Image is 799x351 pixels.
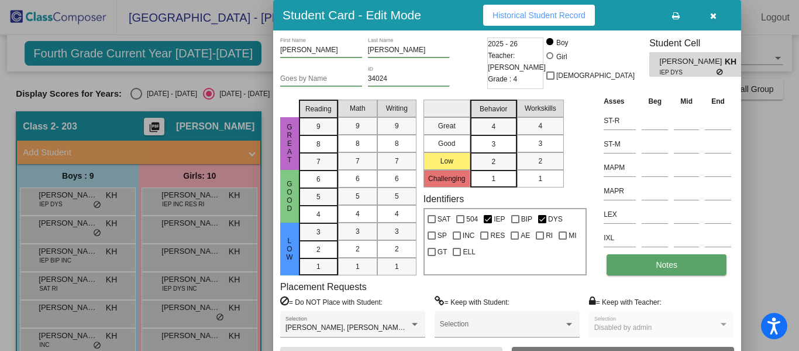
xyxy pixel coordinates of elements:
span: 1 [395,261,399,272]
span: 7 [356,156,360,166]
th: End [702,95,734,108]
span: Disabled by admin [594,323,652,332]
span: Notes [656,260,677,270]
label: Placement Requests [280,281,367,292]
h3: Student Cell [649,38,751,49]
label: = Do NOT Place with Student: [280,296,383,308]
span: 1 [538,173,542,184]
span: Great [284,123,295,164]
th: Beg [639,95,671,108]
span: Behavior [480,104,507,114]
span: 4 [316,209,321,220]
div: Boy [556,38,569,48]
div: Girl [556,52,567,62]
span: 2 [356,244,360,254]
input: assessment [604,159,636,176]
span: 9 [356,121,360,131]
input: assessment [604,229,636,247]
span: BIP [521,212,532,226]
span: 504 [466,212,478,226]
span: 6 [356,173,360,184]
span: 7 [316,156,321,167]
span: Historical Student Record [493,11,586,20]
span: Teacher: [PERSON_NAME] [488,50,546,73]
span: SAT [438,212,450,226]
span: Low [284,237,295,261]
span: GT [438,245,447,259]
span: 4 [395,209,399,219]
label: Identifiers [423,193,464,205]
span: 3 [356,226,360,237]
label: = Keep with Student: [435,296,509,308]
span: 8 [316,139,321,149]
span: Reading [305,104,332,114]
th: Asses [601,95,639,108]
input: Enter ID [368,75,450,83]
th: Mid [671,95,702,108]
span: INC [463,229,475,243]
span: Workskills [525,103,556,114]
span: 7 [395,156,399,166]
input: assessment [604,135,636,153]
input: assessment [604,112,636,130]
span: Math [350,103,366,114]
span: 3 [538,138,542,149]
label: = Keep with Teacher: [589,296,662,308]
span: 2 [538,156,542,166]
button: Notes [607,254,726,275]
span: ELL [463,245,475,259]
h3: Student Card - Edit Mode [283,8,421,22]
span: Good [284,180,295,213]
span: 5 [356,191,360,202]
input: goes by name [280,75,362,83]
span: [PERSON_NAME] [660,56,725,68]
span: 9 [395,121,399,131]
input: assessment [604,206,636,223]
span: [PERSON_NAME], [PERSON_NAME], [PERSON_NAME], [PERSON_NAME] [285,323,528,332]
span: 3 [395,226,399,237]
span: 1 [491,173,495,184]
span: 8 [356,138,360,149]
span: KH [725,56,741,68]
span: Writing [386,103,408,114]
span: 6 [316,174,321,185]
span: 3 [316,227,321,237]
span: 2025 - 26 [488,38,518,50]
span: MI [569,229,576,243]
span: 1 [356,261,360,272]
span: 8 [395,138,399,149]
span: IEP DYS [660,68,717,77]
span: 5 [316,192,321,202]
button: Historical Student Record [483,5,595,26]
span: 2 [395,244,399,254]
span: 5 [395,191,399,202]
span: 4 [356,209,360,219]
span: Grade : 4 [488,73,517,85]
span: 2 [316,244,321,255]
span: SP [438,229,447,243]
span: AE [521,229,530,243]
span: 4 [491,121,495,132]
span: 6 [395,173,399,184]
span: 4 [538,121,542,131]
span: RES [490,229,505,243]
span: [DEMOGRAPHIC_DATA] [556,69,635,83]
span: 2 [491,156,495,167]
span: IEP [494,212,505,226]
span: 3 [491,139,495,149]
span: 1 [316,261,321,272]
span: RI [546,229,553,243]
span: DYS [548,212,563,226]
input: assessment [604,182,636,200]
span: 9 [316,121,321,132]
